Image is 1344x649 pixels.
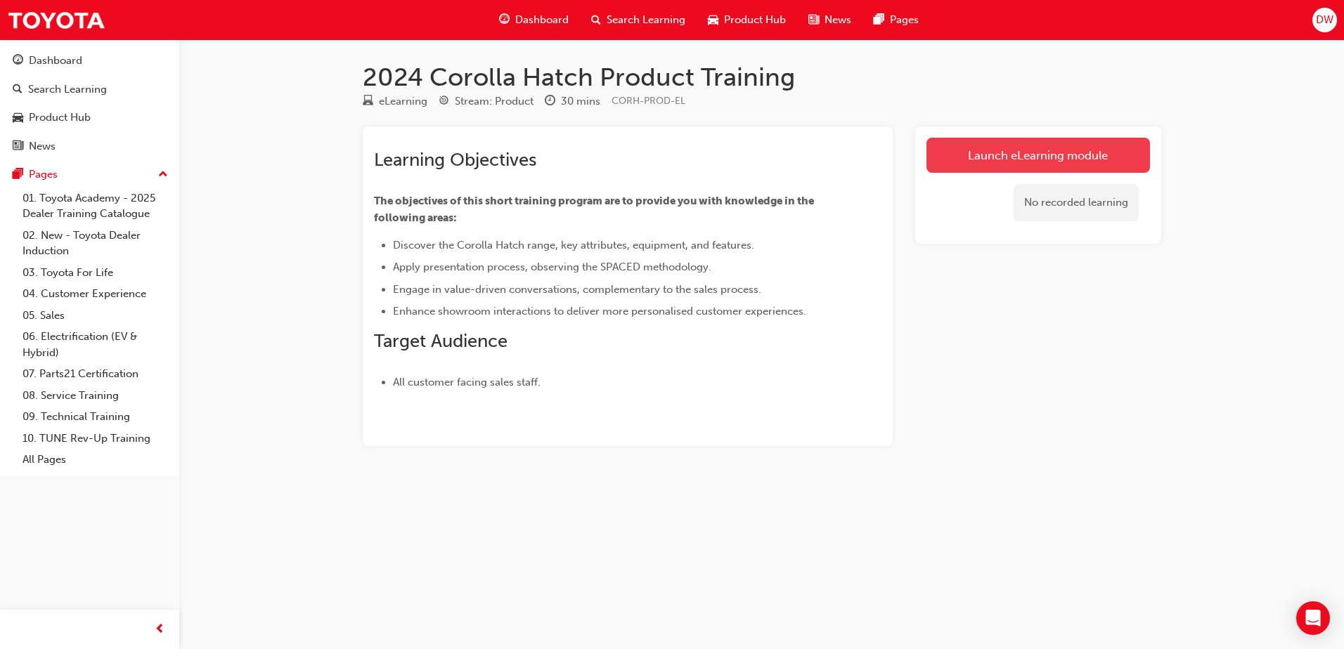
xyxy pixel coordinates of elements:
[612,95,685,107] span: Learning resource code
[29,53,82,69] div: Dashboard
[363,62,1161,93] h1: 2024 Corolla Hatch Product Training
[17,385,174,407] a: 08. Service Training
[797,6,862,34] a: news-iconNews
[515,12,569,28] span: Dashboard
[926,138,1150,173] a: Launch eLearning module
[363,96,373,108] span: learningResourceType_ELEARNING-icon
[6,77,174,103] a: Search Learning
[1312,8,1337,32] button: DW
[17,225,174,262] a: 02. New - Toyota Dealer Induction
[439,93,534,110] div: Stream
[393,261,711,273] span: Apply presentation process, observing the SPACED methodology.
[580,6,697,34] a: search-iconSearch Learning
[17,449,174,471] a: All Pages
[1014,184,1139,221] div: No recorded learning
[393,239,754,251] span: Discover the Corolla Hatch range, key attributes, equipment, and features.
[499,11,510,29] span: guage-icon
[13,84,22,96] span: search-icon
[155,621,165,638] span: prev-icon
[862,6,930,34] a: pages-iconPages
[6,105,174,131] a: Product Hub
[29,166,58,183] div: Pages
[488,6,580,34] a: guage-iconDashboard
[890,12,919,28] span: Pages
[6,133,174,159] a: News
[607,12,685,28] span: Search Learning
[1316,12,1333,28] span: DW
[561,93,600,110] div: 30 mins
[17,188,174,225] a: 01. Toyota Academy - 2025 Dealer Training Catalogue
[6,45,174,162] button: DashboardSearch LearningProduct HubNews
[13,169,23,181] span: pages-icon
[7,4,105,36] img: Trak
[393,283,761,296] span: Engage in value-driven conversations, complementary to the sales process.
[17,305,174,327] a: 05. Sales
[6,162,174,188] button: Pages
[13,140,23,153] span: news-icon
[374,195,816,224] span: The objectives of this short training program are to provide you with knowledge in the following ...
[545,93,600,110] div: Duration
[17,363,174,385] a: 07. Parts21 Certification
[17,283,174,305] a: 04. Customer Experience
[28,81,107,98] div: Search Learning
[591,11,601,29] span: search-icon
[17,326,174,363] a: 06. Electrification (EV & Hybrid)
[13,55,23,67] span: guage-icon
[697,6,797,34] a: car-iconProduct Hub
[393,376,541,388] span: All customer facing sales staff.
[374,149,536,171] span: Learning Objectives
[29,138,56,155] div: News
[6,48,174,74] a: Dashboard
[158,166,168,184] span: up-icon
[363,93,427,110] div: Type
[724,12,786,28] span: Product Hub
[17,406,174,428] a: 09. Technical Training
[874,11,884,29] span: pages-icon
[17,428,174,450] a: 10. TUNE Rev-Up Training
[708,11,718,29] span: car-icon
[393,305,806,317] span: Enhance showroom interactions to deliver more personalised customer experiences.
[545,96,555,108] span: clock-icon
[808,11,819,29] span: news-icon
[17,262,174,284] a: 03. Toyota For Life
[455,93,534,110] div: Stream: Product
[374,330,508,352] span: Target Audience
[825,12,851,28] span: News
[13,112,23,124] span: car-icon
[1296,601,1330,635] div: Open Intercom Messenger
[29,110,91,126] div: Product Hub
[379,93,427,110] div: eLearning
[439,96,449,108] span: target-icon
